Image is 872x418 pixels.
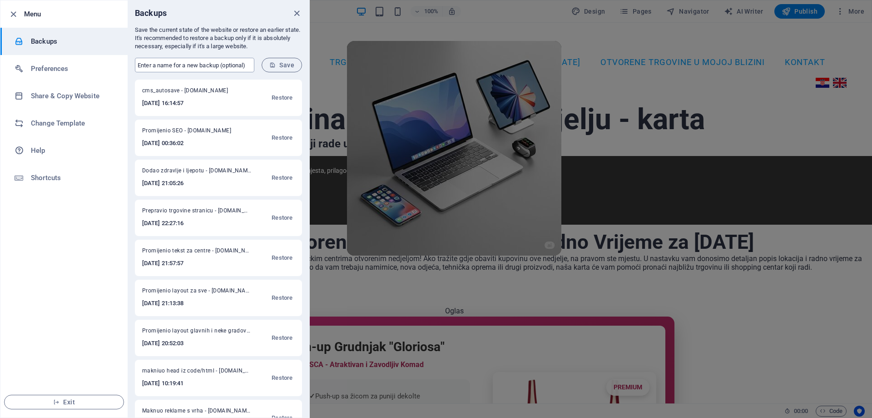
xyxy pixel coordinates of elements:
[142,207,251,218] span: Prepravio trgovine stranicu - [DOMAIN_NAME]
[269,167,295,189] button: Restore
[142,327,251,338] span: Promijenio layout glavnih i neke gradove - servisdigital.hr
[269,367,295,389] button: Restore
[291,8,302,19] button: close
[272,92,292,103] span: Restore
[135,8,167,19] h6: Backups
[142,378,251,389] h6: [DATE] 10:19:41
[31,63,115,74] h6: Preferences
[135,26,302,50] p: Save the current state of the website or restore an earlier state. It's recommended to restore a ...
[272,212,292,223] span: Restore
[262,58,302,72] button: Save
[269,207,295,229] button: Restore
[142,407,251,418] span: Maknuo reklame s vrha - [DOMAIN_NAME]
[272,252,292,263] span: Restore
[272,373,292,383] span: Restore
[142,298,251,309] h6: [DATE] 21:13:38
[269,247,295,269] button: Restore
[31,36,115,47] h6: Backups
[142,218,251,229] h6: [DATE] 22:27:16
[272,292,292,303] span: Restore
[142,338,251,349] h6: [DATE] 20:52:03
[269,61,294,69] span: Save
[269,287,295,309] button: Restore
[142,127,241,138] span: Promijenio SEO - [DOMAIN_NAME]
[142,178,251,189] h6: [DATE] 21:05:26
[24,9,120,20] h6: Menu
[142,247,251,258] span: Promijenio tekst za centre - [DOMAIN_NAME]
[142,167,251,178] span: Dodao zdravlje i ljepotu - [DOMAIN_NAME]
[142,287,251,298] span: Promijenio layout za sve - [DOMAIN_NAME]
[4,395,124,409] button: Exit
[142,258,251,269] h6: [DATE] 21:57:57
[31,172,115,183] h6: Shortcuts
[31,91,115,101] h6: Share & Copy Website
[12,398,116,406] span: Exit
[269,87,295,109] button: Restore
[272,172,292,183] span: Restore
[0,137,128,164] a: Help
[142,367,251,378] span: makniuo head iz code/html - [DOMAIN_NAME]
[135,58,254,72] input: Enter a name for a new backup (optional)
[269,327,295,349] button: Restore
[31,145,115,156] h6: Help
[269,127,295,149] button: Restore
[142,138,241,149] h6: [DATE] 00:36:02
[31,118,115,129] h6: Change Template
[272,132,292,143] span: Restore
[272,332,292,343] span: Restore
[142,98,240,109] h6: [DATE] 16:14:57
[142,87,240,98] span: cms_autosave - [DOMAIN_NAME]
